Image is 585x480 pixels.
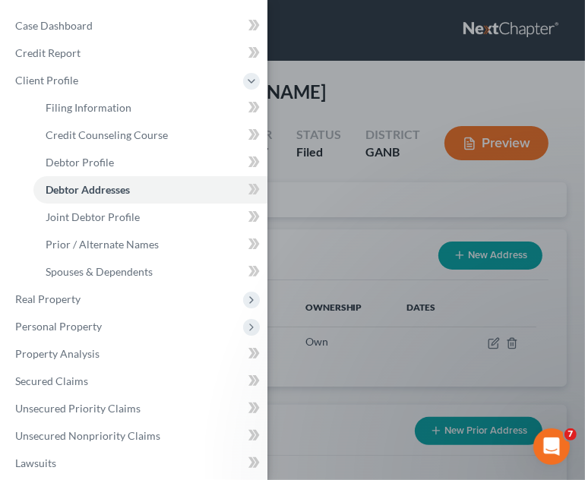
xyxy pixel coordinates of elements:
a: Prior / Alternate Names [33,231,267,258]
a: Lawsuits [3,450,267,477]
span: Secured Claims [15,374,88,387]
span: Filing Information [46,101,131,114]
a: Credit Counseling Course [33,122,267,149]
a: Filing Information [33,94,267,122]
span: 7 [564,428,577,441]
span: Property Analysis [15,347,100,360]
a: Debtor Addresses [33,176,267,204]
a: Credit Report [3,39,267,67]
a: Case Dashboard [3,12,267,39]
span: Client Profile [15,74,78,87]
a: Unsecured Nonpriority Claims [3,422,267,450]
span: Joint Debtor Profile [46,210,140,223]
span: Case Dashboard [15,19,93,32]
a: Spouses & Dependents [33,258,267,286]
span: Credit Report [15,46,81,59]
span: Debtor Profile [46,156,114,169]
span: Lawsuits [15,456,56,469]
a: Joint Debtor Profile [33,204,267,231]
a: Unsecured Priority Claims [3,395,267,422]
span: Personal Property [15,320,102,333]
span: Debtor Addresses [46,183,130,196]
span: Spouses & Dependents [46,265,153,278]
a: Debtor Profile [33,149,267,176]
iframe: Intercom live chat [533,428,570,465]
a: Property Analysis [3,340,267,368]
span: Unsecured Priority Claims [15,402,141,415]
span: Unsecured Nonpriority Claims [15,429,160,442]
span: Prior / Alternate Names [46,238,159,251]
a: Secured Claims [3,368,267,395]
span: Real Property [15,292,81,305]
span: Credit Counseling Course [46,128,168,141]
